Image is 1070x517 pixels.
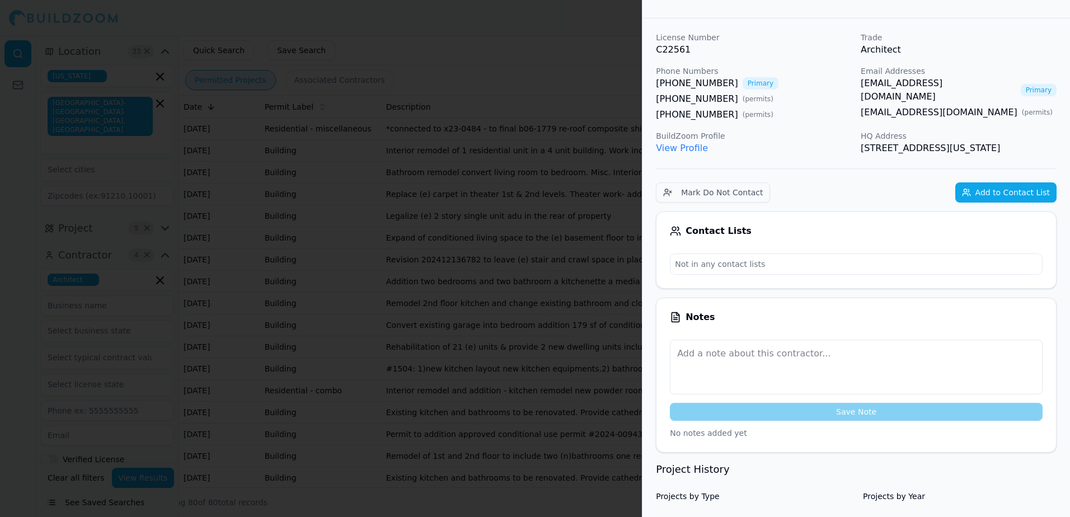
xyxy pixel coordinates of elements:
[861,130,1057,142] p: HQ Address
[656,32,852,43] p: License Number
[861,77,1016,104] a: [EMAIL_ADDRESS][DOMAIN_NAME]
[656,143,708,153] a: View Profile
[743,95,773,104] span: ( permits )
[1022,108,1053,117] span: ( permits )
[656,130,852,142] p: BuildZoom Profile
[743,77,778,90] span: Primary
[656,108,738,121] a: [PHONE_NUMBER]
[656,43,852,57] p: C22561
[670,225,1043,237] div: Contact Lists
[656,65,852,77] p: Phone Numbers
[861,106,1017,119] a: [EMAIL_ADDRESS][DOMAIN_NAME]
[656,92,738,106] a: [PHONE_NUMBER]
[861,142,1057,155] p: [STREET_ADDRESS][US_STATE]
[861,65,1057,77] p: Email Addresses
[861,32,1057,43] p: Trade
[656,491,850,502] h4: Projects by Type
[670,427,1043,439] p: No notes added yet
[743,110,773,119] span: ( permits )
[656,182,770,203] button: Mark Do Not Contact
[670,312,1043,323] div: Notes
[863,491,1057,502] h4: Projects by Year
[656,77,738,90] a: [PHONE_NUMBER]
[955,182,1057,203] button: Add to Contact List
[1021,84,1057,96] span: Primary
[861,43,1057,57] p: Architect
[670,254,1042,274] p: Not in any contact lists
[656,462,1057,477] h3: Project History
